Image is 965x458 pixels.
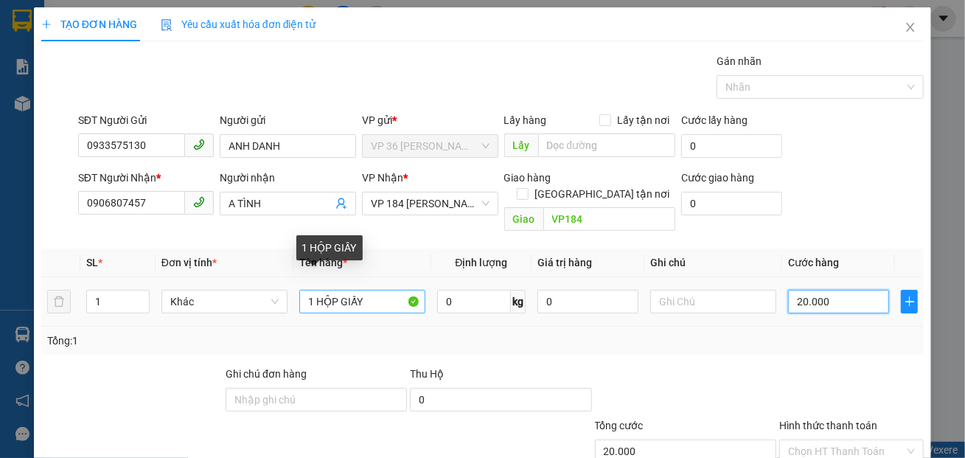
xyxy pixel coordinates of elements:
[226,368,307,380] label: Ghi chú đơn hàng
[296,235,363,260] div: 1 HỘP GIẤY
[644,249,782,277] th: Ghi chú
[538,133,676,157] input: Dọc đường
[905,21,916,33] span: close
[779,420,877,431] label: Hình thức thanh toán
[371,192,490,215] span: VP 184 Nguyễn Văn Trỗi - HCM
[220,112,356,128] div: Người gửi
[335,198,347,209] span: user-add
[681,114,748,126] label: Cước lấy hàng
[161,18,316,30] span: Yêu cầu xuất hóa đơn điện tử
[595,420,644,431] span: Tổng cước
[78,112,215,128] div: SĐT Người Gửi
[78,170,215,186] div: SĐT Người Nhận
[161,19,173,31] img: icon
[681,134,781,158] input: Cước lấy hàng
[890,7,931,49] button: Close
[193,139,205,150] span: phone
[650,290,776,313] input: Ghi Chú
[788,257,839,268] span: Cước hàng
[681,172,754,184] label: Cước giao hàng
[455,257,507,268] span: Định lượng
[362,172,403,184] span: VP Nhận
[41,18,137,30] span: TẠO ĐƠN HÀNG
[681,192,781,215] input: Cước giao hàng
[193,196,205,208] span: phone
[901,290,918,313] button: plus
[537,290,638,313] input: 0
[170,291,279,313] span: Khác
[86,257,98,268] span: SL
[537,257,592,268] span: Giá trị hàng
[47,290,71,313] button: delete
[299,290,425,313] input: VD: Bàn, Ghế
[529,186,675,202] span: [GEOGRAPHIC_DATA] tận nơi
[410,368,444,380] span: Thu Hộ
[362,112,498,128] div: VP gửi
[47,333,374,349] div: Tổng: 1
[371,135,490,157] span: VP 36 Lê Thành Duy - Bà Rịa
[511,290,526,313] span: kg
[220,170,356,186] div: Người nhận
[504,133,538,157] span: Lấy
[543,207,676,231] input: Dọc đường
[504,207,543,231] span: Giao
[611,112,675,128] span: Lấy tận nơi
[504,172,551,184] span: Giao hàng
[41,19,52,30] span: plus
[161,257,217,268] span: Đơn vị tính
[902,296,917,308] span: plus
[504,114,547,126] span: Lấy hàng
[226,388,407,412] input: Ghi chú đơn hàng
[717,55,762,67] label: Gán nhãn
